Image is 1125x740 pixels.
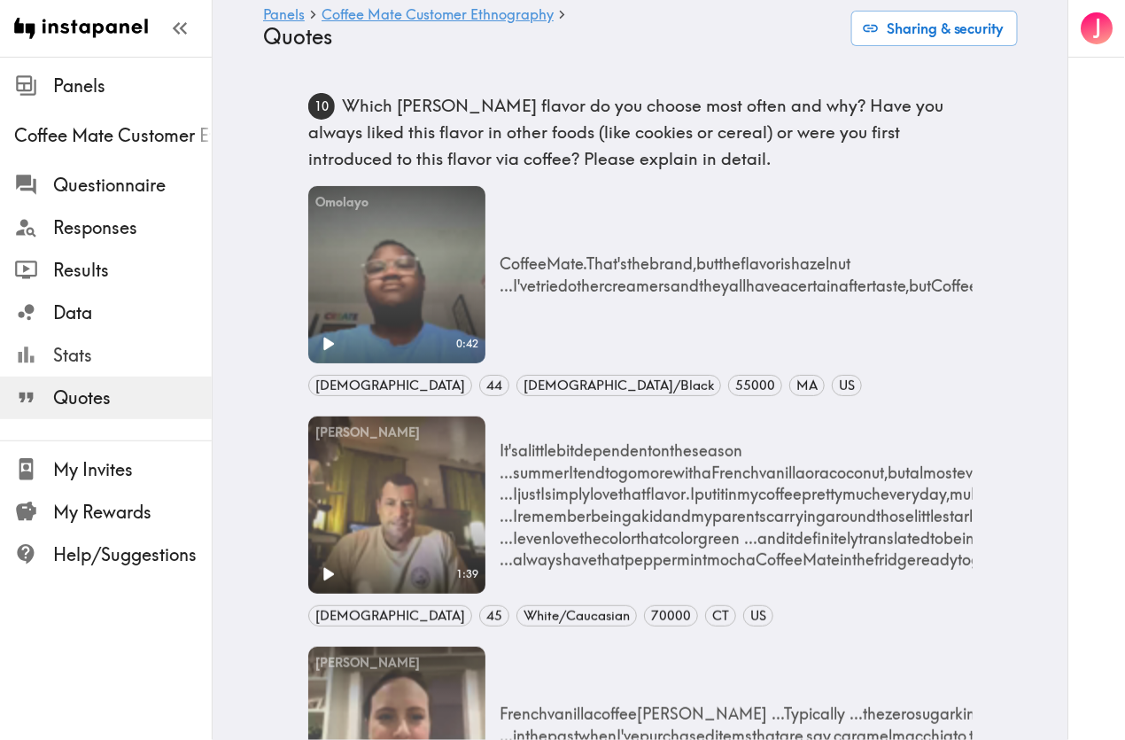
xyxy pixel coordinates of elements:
span: 1:39 [456,566,482,582]
h4: Quotes [263,24,837,50]
button: Play [308,324,347,363]
span: 0:42 [456,336,482,352]
span: Results [53,258,212,283]
span: CT [706,606,735,626]
a: Coffee Mate Customer Ethnography [322,7,554,24]
span: Quotes [53,386,212,410]
span: Which [PERSON_NAME] flavor do you choose most often and why? Have you always liked this flavor in... [308,95,943,169]
span: US [833,376,861,395]
span: Stats [53,343,212,368]
div: [PERSON_NAME] [308,417,485,449]
span: My Rewards [53,500,212,525]
span: J [1094,13,1103,44]
span: White/Caucasian [517,606,636,626]
span: Coffee Mate Customer Ethnography [14,123,212,148]
span: Panels [53,74,212,98]
span: 70000 [645,606,697,626]
button: Sharing & security [851,11,1018,46]
span: Questionnaire [53,173,212,198]
span: My Invites [53,457,212,482]
button: J [1080,11,1115,46]
text: 10 [314,98,329,114]
span: Help/Suggestions [53,542,212,567]
span: 55000 [729,376,781,395]
span: US [744,606,772,626]
span: Data [53,300,212,325]
div: Omolayo [308,186,485,219]
a: Panels [263,7,305,24]
span: [DEMOGRAPHIC_DATA]/Black [517,376,720,395]
div: [PERSON_NAME] [308,647,485,680]
span: MA [790,376,824,395]
span: [DEMOGRAPHIC_DATA] [309,606,471,626]
span: 45 [480,606,508,626]
span: [DEMOGRAPHIC_DATA] [309,376,471,395]
span: 44 [480,376,508,395]
span: Responses [53,215,212,240]
button: Play [308,555,347,594]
